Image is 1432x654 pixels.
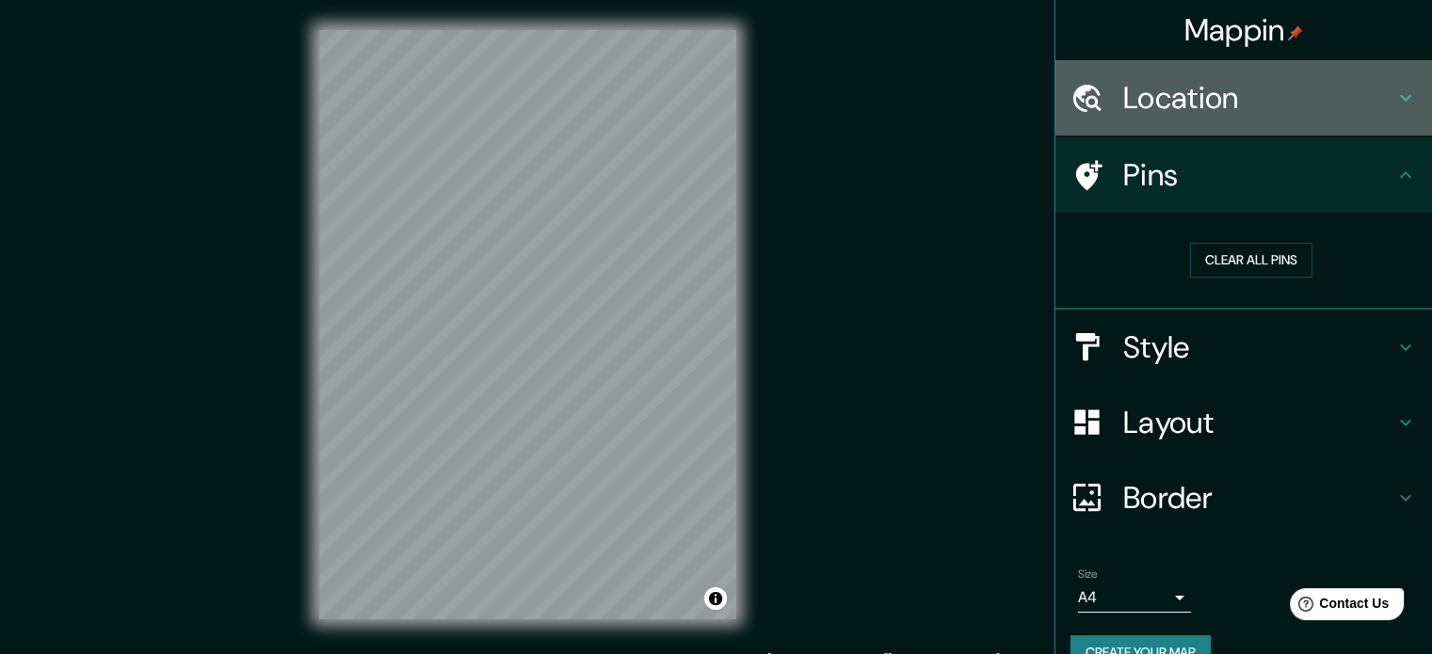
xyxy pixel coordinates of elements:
[1055,460,1432,535] div: Border
[1123,79,1394,117] h4: Location
[1055,385,1432,460] div: Layout
[1078,582,1191,613] div: A4
[1055,137,1432,213] div: Pins
[1184,11,1304,49] h4: Mappin
[704,587,727,610] button: Toggle attribution
[1288,25,1303,40] img: pin-icon.png
[1190,243,1312,278] button: Clear all pins
[319,30,736,619] canvas: Map
[1123,404,1394,441] h4: Layout
[1055,310,1432,385] div: Style
[1123,328,1394,366] h4: Style
[1055,60,1432,136] div: Location
[1078,566,1098,582] label: Size
[1264,581,1411,633] iframe: Help widget launcher
[1123,156,1394,194] h4: Pins
[1123,479,1394,517] h4: Border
